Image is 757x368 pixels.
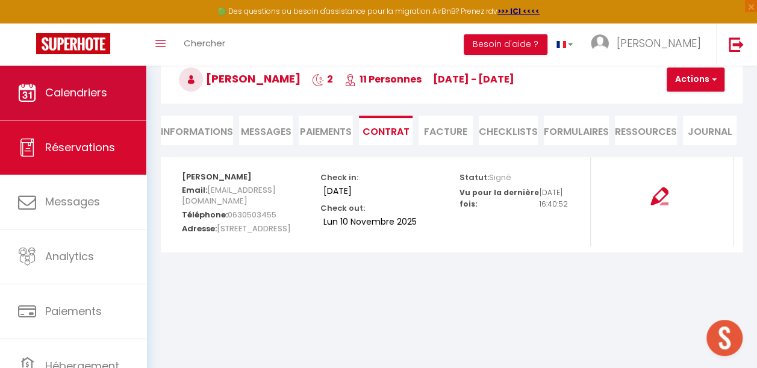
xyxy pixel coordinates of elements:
[706,320,743,356] div: Open chat
[228,206,276,223] span: 0630503455
[459,187,540,210] p: Vu pour la dernière fois:
[179,71,301,86] span: [PERSON_NAME]
[175,23,234,66] a: Chercher
[182,209,228,220] strong: Téléphone:
[489,172,511,183] span: Signé
[184,37,225,49] span: Chercher
[479,116,538,145] li: CHECKLISTS
[320,169,358,183] p: Check in:
[182,223,217,234] strong: Adresse:
[182,181,276,210] span: [EMAIL_ADDRESS][DOMAIN_NAME]
[591,34,609,52] img: ...
[161,116,233,145] li: Informations
[312,72,333,86] span: 2
[45,304,102,319] span: Paiements
[359,116,413,145] li: Contrat
[419,116,472,145] li: Facture
[320,200,365,214] p: Check out:
[241,125,291,139] span: Messages
[217,220,291,237] span: [STREET_ADDRESS]
[299,116,352,145] li: Paiements
[45,85,107,100] span: Calendriers
[650,187,668,205] img: signing-contract
[36,33,110,54] img: Super Booking
[729,37,744,52] img: logout
[540,187,582,210] p: [DATE] 16:40:52
[344,72,422,86] span: 11 Personnes
[617,36,701,51] span: [PERSON_NAME]
[464,34,547,55] button: Besoin d'aide ?
[45,194,100,209] span: Messages
[615,116,677,145] li: Ressources
[182,184,207,196] strong: Email:
[544,116,609,145] li: FORMULAIRES
[433,72,514,86] span: [DATE] - [DATE]
[582,23,716,66] a: ... [PERSON_NAME]
[683,116,737,145] li: Journal
[45,249,94,264] span: Analytics
[45,140,115,155] span: Réservations
[182,171,252,182] strong: [PERSON_NAME]
[667,67,724,92] button: Actions
[459,169,511,183] p: Statut:
[497,6,540,16] a: >>> ICI <<<<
